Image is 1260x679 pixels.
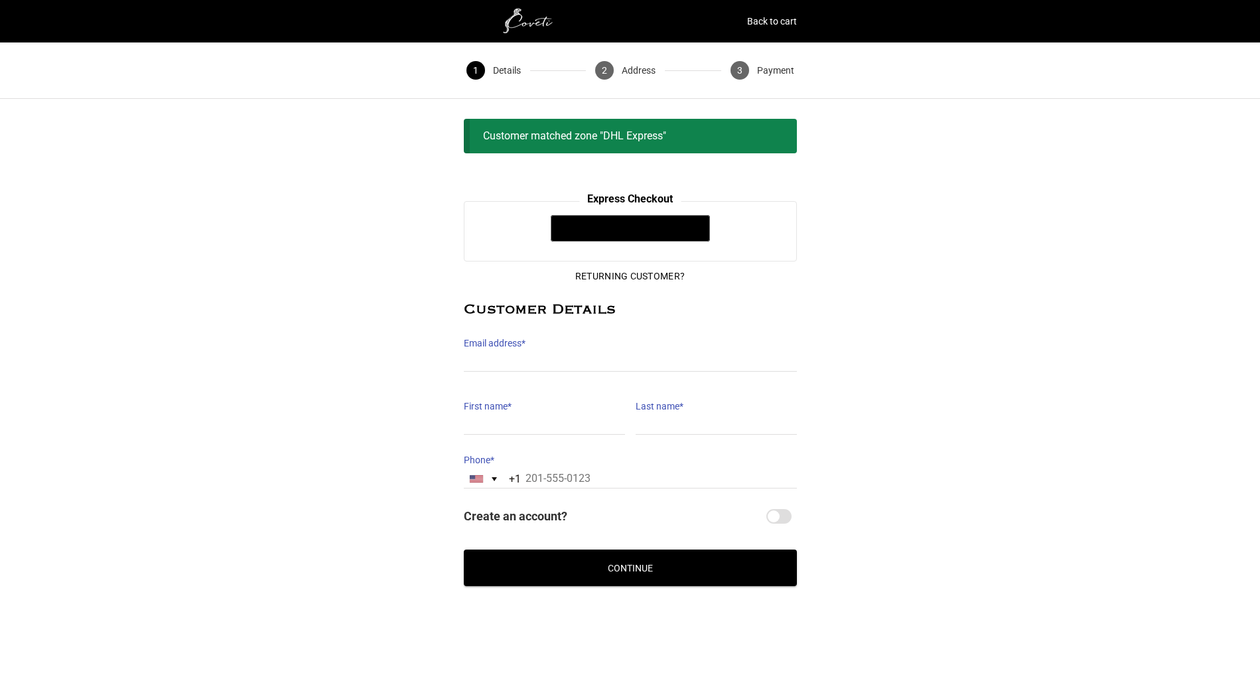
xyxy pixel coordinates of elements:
div: +1 [509,469,521,490]
button: Returning Customer? [565,262,695,291]
label: First name [464,397,625,415]
span: 3 [731,61,749,80]
div: Customer matched zone "DHL Express" [464,119,797,153]
input: 201-555-0123 [464,469,797,489]
button: Pay with GPay [551,215,710,242]
span: 2 [595,61,614,80]
button: Selected country [464,470,521,488]
span: Payment [757,61,794,80]
button: 1 Details [457,42,530,98]
span: Create an account? [464,504,764,528]
input: Create an account? [766,509,792,524]
button: Continue [464,550,797,586]
label: Email address [464,334,797,352]
label: Last name [636,397,797,415]
h2: Customer Details [464,301,797,318]
a: Back to cart [747,12,797,31]
span: Details [493,61,521,80]
label: Phone [464,451,797,469]
img: white1.png [464,8,596,35]
button: 2 Address [586,42,665,98]
span: Address [622,61,656,80]
span: 1 [466,61,485,80]
button: 3 Payment [721,42,804,98]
